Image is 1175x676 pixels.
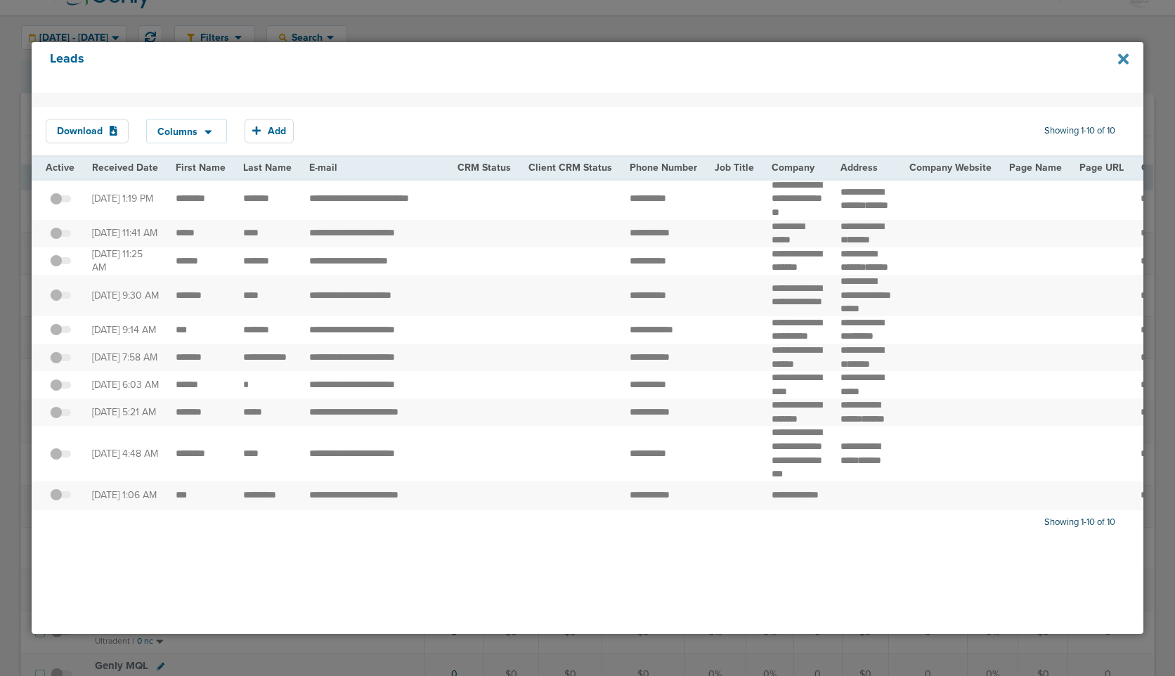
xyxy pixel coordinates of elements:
[763,157,832,178] th: Company
[245,119,294,143] button: Add
[630,162,697,174] span: Phone Number
[1044,125,1115,137] span: Showing 1-10 of 10
[1079,162,1124,174] span: Page URL
[84,371,167,398] td: [DATE] 6:03 AM
[92,162,158,174] span: Received Date
[46,162,74,174] span: Active
[520,157,621,178] th: Client CRM Status
[84,316,167,344] td: [DATE] 9:14 AM
[157,127,197,137] span: Columns
[84,178,167,220] td: [DATE] 1:19 PM
[84,481,167,509] td: [DATE] 1:06 AM
[84,344,167,371] td: [DATE] 7:58 AM
[84,220,167,247] td: [DATE] 11:41 AM
[1000,157,1070,178] th: Page Name
[46,119,129,143] button: Download
[84,275,167,316] td: [DATE] 9:30 AM
[706,157,763,178] th: Job Title
[457,162,511,174] span: CRM Status
[84,247,167,275] td: [DATE] 11:25 AM
[1044,516,1115,528] span: Showing 1-10 of 10
[309,162,337,174] span: E-mail
[268,125,286,137] span: Add
[84,426,167,481] td: [DATE] 4:48 AM
[50,51,1021,84] h4: Leads
[243,162,292,174] span: Last Name
[176,162,226,174] span: First Name
[832,157,901,178] th: Address
[900,157,1000,178] th: Company Website
[84,398,167,426] td: [DATE] 5:21 AM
